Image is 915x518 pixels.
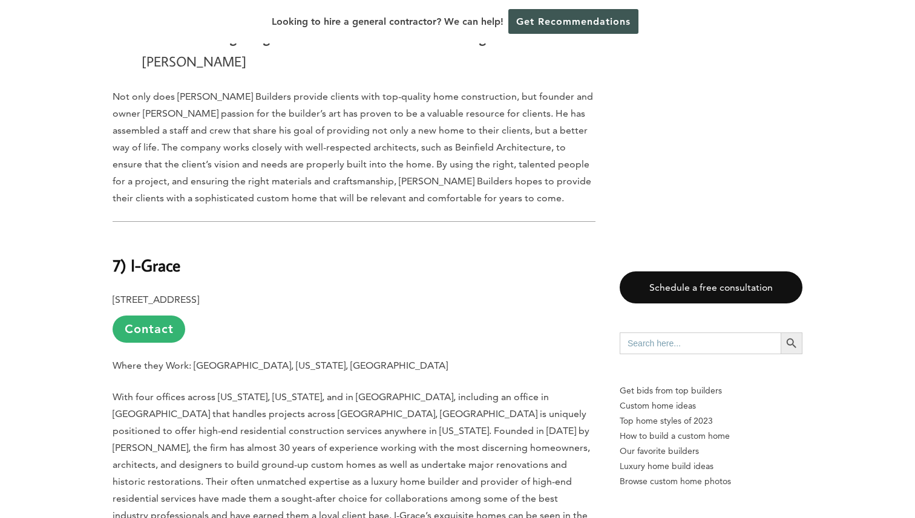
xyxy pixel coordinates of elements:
a: How to build a custom home [620,429,802,444]
p: [STREET_ADDRESS] [113,291,595,343]
span: Not only does [PERSON_NAME] Builders provide clients with top-quality home construction, but foun... [113,91,593,204]
a: Custom home ideas [620,398,802,413]
a: Get Recommendations [508,9,638,34]
input: Search here... [620,332,781,354]
a: Our favorite builders [620,444,802,459]
p: Get bids from top builders [620,383,802,398]
a: Luxury home build ideas [620,459,802,474]
a: Schedule a free consultation [620,271,802,303]
b: 7) I-Grace [113,254,180,276]
a: Contact [113,316,185,343]
span: [PERSON_NAME] [142,52,246,70]
a: Top home styles of 2023 [620,413,802,429]
span: – [493,28,501,46]
svg: Search [785,337,798,350]
a: Browse custom home photos [620,474,802,489]
b: Where they Work: [GEOGRAPHIC_DATA], [US_STATE], [GEOGRAPHIC_DATA] [113,360,448,371]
